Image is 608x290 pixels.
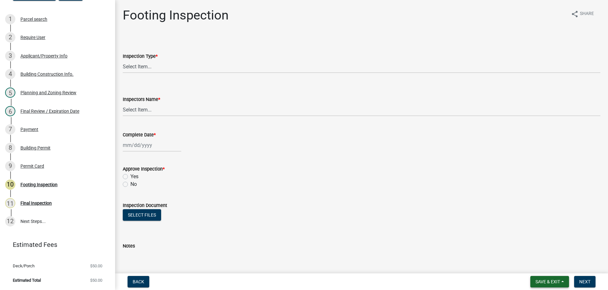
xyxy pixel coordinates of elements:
[5,179,15,190] div: 10
[5,106,15,116] div: 6
[20,35,45,40] div: Require User
[571,10,579,18] i: share
[13,278,41,282] span: Estimated Total
[20,146,51,150] div: Building Permit
[20,90,76,95] div: Planning and Zoning Review
[566,8,599,20] button: shareShare
[580,10,594,18] span: Share
[130,173,138,180] label: Yes
[5,238,105,251] a: Estimated Fees
[123,167,165,172] label: Approve Inspection
[123,54,158,59] label: Inspection Type
[20,109,79,113] div: Final Review / Expiration Date
[5,161,15,171] div: 9
[20,164,44,168] div: Permit Card
[5,143,15,153] div: 8
[5,216,15,226] div: 12
[90,278,102,282] span: $50.00
[574,276,596,287] button: Next
[123,97,160,102] label: Inspectors Name
[123,209,161,221] button: Select files
[5,51,15,61] div: 3
[20,17,47,21] div: Parcel search
[5,88,15,98] div: 5
[530,276,569,287] button: Save & Exit
[579,279,590,284] span: Next
[20,182,58,187] div: Footing Inspection
[123,203,167,208] label: Inspection Document
[20,127,38,132] div: Payment
[5,32,15,42] div: 2
[123,8,229,23] h1: Footing Inspection
[5,124,15,134] div: 7
[128,276,149,287] button: Back
[123,139,181,152] input: mm/dd/yyyy
[90,264,102,268] span: $50.00
[5,69,15,79] div: 4
[20,201,52,205] div: Final Inspection
[123,133,156,137] label: Complete Date
[5,14,15,24] div: 1
[535,279,560,284] span: Save & Exit
[133,279,144,284] span: Back
[13,264,35,268] span: Deck/Porch
[123,244,135,248] label: Notes
[20,72,74,76] div: Building Construction Info.
[5,198,15,208] div: 11
[20,54,67,58] div: Applicant/Property Info
[130,180,137,188] label: No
